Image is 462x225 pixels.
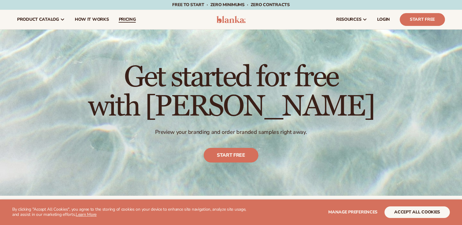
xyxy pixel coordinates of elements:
[118,17,136,22] span: pricing
[216,16,246,23] img: logo
[70,10,114,29] a: How It Works
[372,10,395,29] a: LOGIN
[331,10,372,29] a: resources
[172,2,289,8] span: Free to start · ZERO minimums · ZERO contracts
[328,206,377,218] button: Manage preferences
[377,17,390,22] span: LOGIN
[12,207,251,217] p: By clicking "Accept All Cookies", you agree to the storing of cookies on your device to enhance s...
[204,148,258,162] a: Start free
[75,17,109,22] span: How It Works
[328,209,377,215] span: Manage preferences
[12,10,70,29] a: product catalog
[88,63,374,121] h1: Get started for free with [PERSON_NAME]
[400,13,445,26] a: Start Free
[76,212,96,217] a: Learn More
[384,206,450,218] button: accept all cookies
[88,129,374,136] p: Preview your branding and order branded samples right away.
[17,17,59,22] span: product catalog
[114,10,140,29] a: pricing
[336,17,361,22] span: resources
